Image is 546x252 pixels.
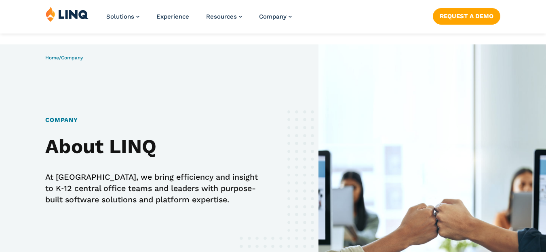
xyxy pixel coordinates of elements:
span: Solutions [106,13,134,20]
img: LINQ | K‑12 Software [46,6,89,22]
a: Solutions [106,13,139,20]
p: At [GEOGRAPHIC_DATA], we bring efficiency and insight to K‑12 central office teams and leaders wi... [45,172,260,206]
a: Company [259,13,292,20]
span: / [45,55,83,61]
a: Experience [156,13,189,20]
nav: Primary Navigation [106,6,292,33]
a: Home [45,55,59,61]
span: Company [61,55,83,61]
a: Request a Demo [433,8,500,24]
span: Resources [206,13,237,20]
h2: About LINQ [45,135,260,158]
h1: Company [45,115,260,125]
a: Resources [206,13,242,20]
nav: Button Navigation [433,6,500,24]
span: Company [259,13,287,20]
